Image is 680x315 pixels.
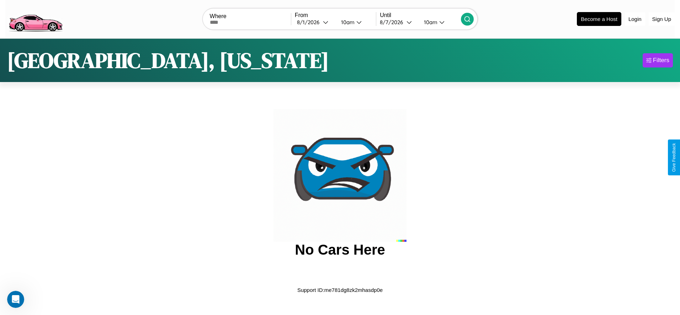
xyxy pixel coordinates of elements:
img: logo [5,4,65,33]
h2: No Cars Here [295,242,385,258]
div: 10am [338,19,356,26]
div: 10am [420,19,439,26]
iframe: Intercom live chat [7,291,24,308]
div: 8 / 7 / 2026 [380,19,407,26]
label: Until [380,12,461,18]
img: car [273,109,407,242]
label: Where [210,13,291,20]
button: 8/1/2026 [295,18,335,26]
div: 8 / 1 / 2026 [297,19,323,26]
button: Login [625,12,645,26]
div: Give Feedback [671,143,676,172]
button: 10am [418,18,461,26]
p: Support ID: me781dg8zk2mhasdp0e [297,285,383,295]
h1: [GEOGRAPHIC_DATA], [US_STATE] [7,46,329,75]
button: Become a Host [577,12,621,26]
button: 10am [335,18,376,26]
button: Filters [643,53,673,67]
button: Sign Up [649,12,675,26]
label: From [295,12,376,18]
div: Filters [653,57,669,64]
